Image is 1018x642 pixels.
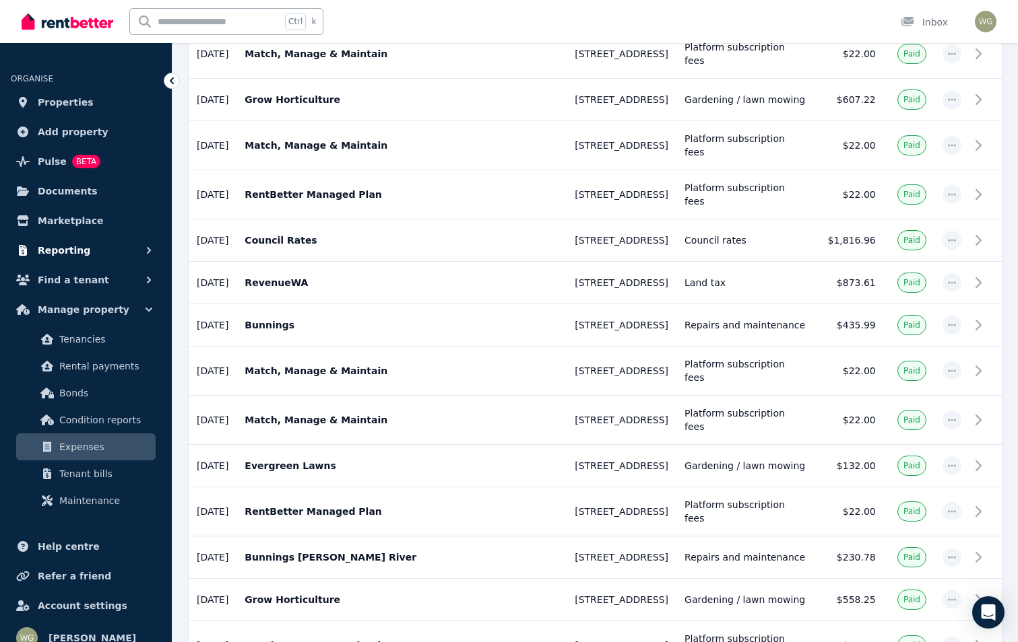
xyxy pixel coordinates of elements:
[814,579,884,621] td: $558.25
[814,170,884,219] td: $22.00
[245,459,559,472] p: Evergreen Lawns
[814,219,884,262] td: $1,816.96
[676,487,814,536] td: Platform subscription fees
[567,219,676,262] td: [STREET_ADDRESS]
[245,364,559,378] p: Match, Manage & Maintain
[16,380,156,406] a: Bonds
[903,460,920,471] span: Paid
[59,466,150,482] span: Tenant bills
[245,93,559,106] p: Grow Horticulture
[903,506,920,517] span: Paid
[567,579,676,621] td: [STREET_ADDRESS]
[11,207,161,234] a: Marketplace
[38,94,94,110] span: Properties
[11,178,161,205] a: Documents
[11,563,161,590] a: Refer a friend
[676,170,814,219] td: Platform subscription fees
[11,296,161,323] button: Manage property
[814,304,884,347] td: $435.99
[59,331,150,347] span: Tenancies
[903,48,920,59] span: Paid
[972,596,1005,629] div: Open Intercom Messenger
[245,550,559,564] p: Bunnings [PERSON_NAME] River
[189,262,236,304] td: [DATE]
[189,347,236,396] td: [DATE]
[975,11,996,32] img: warwick gray
[38,301,129,318] span: Manage property
[814,487,884,536] td: $22.00
[814,396,884,445] td: $22.00
[676,79,814,121] td: Gardening / lawn mowing
[245,318,559,332] p: Bunnings
[245,276,559,289] p: RevenueWA
[245,593,559,606] p: Grow Horticulture
[814,30,884,79] td: $22.00
[189,396,236,445] td: [DATE]
[38,272,109,288] span: Find a tenant
[814,121,884,170] td: $22.00
[814,262,884,304] td: $873.61
[38,538,100,555] span: Help centre
[16,460,156,487] a: Tenant bills
[245,47,559,61] p: Match, Manage & Maintain
[245,505,559,518] p: RentBetter Managed Plan
[16,406,156,433] a: Condition reports
[903,594,920,605] span: Paid
[903,189,920,200] span: Paid
[567,170,676,219] td: [STREET_ADDRESS]
[11,266,161,293] button: Find a tenant
[245,139,559,152] p: Match, Manage & Maintain
[567,79,676,121] td: [STREET_ADDRESS]
[189,579,236,621] td: [DATE]
[11,118,161,145] a: Add property
[676,347,814,396] td: Platform subscription fees
[38,213,103,229] span: Marketplace
[676,30,814,79] td: Platform subscription fees
[16,353,156,380] a: Rental payments
[676,536,814,579] td: Repairs and maintenance
[38,242,90,258] span: Reporting
[676,579,814,621] td: Gardening / lawn mowing
[903,140,920,151] span: Paid
[11,74,53,83] span: ORGANISE
[676,445,814,487] td: Gardening / lawn mowing
[814,79,884,121] td: $607.22
[311,16,316,27] span: k
[59,412,150,428] span: Condition reports
[903,320,920,330] span: Paid
[903,235,920,246] span: Paid
[189,304,236,347] td: [DATE]
[901,15,948,29] div: Inbox
[676,121,814,170] td: Platform subscription fees
[11,148,161,175] a: PulseBETA
[16,487,156,514] a: Maintenance
[903,277,920,288] span: Paid
[245,234,559,247] p: Council Rates
[676,262,814,304] td: Land tax
[16,433,156,460] a: Expenses
[189,30,236,79] td: [DATE]
[59,439,150,455] span: Expenses
[38,183,98,199] span: Documents
[567,30,676,79] td: [STREET_ADDRESS]
[814,347,884,396] td: $22.00
[38,568,111,584] span: Refer a friend
[567,445,676,487] td: [STREET_ADDRESS]
[567,347,676,396] td: [STREET_ADDRESS]
[676,304,814,347] td: Repairs and maintenance
[245,413,559,427] p: Match, Manage & Maintain
[16,326,156,353] a: Tenancies
[59,493,150,509] span: Maintenance
[903,94,920,105] span: Paid
[676,219,814,262] td: Council rates
[189,219,236,262] td: [DATE]
[11,592,161,619] a: Account settings
[22,11,113,32] img: RentBetter
[903,552,920,563] span: Paid
[903,415,920,425] span: Paid
[189,79,236,121] td: [DATE]
[189,121,236,170] td: [DATE]
[38,153,67,170] span: Pulse
[11,237,161,264] button: Reporting
[38,124,108,140] span: Add property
